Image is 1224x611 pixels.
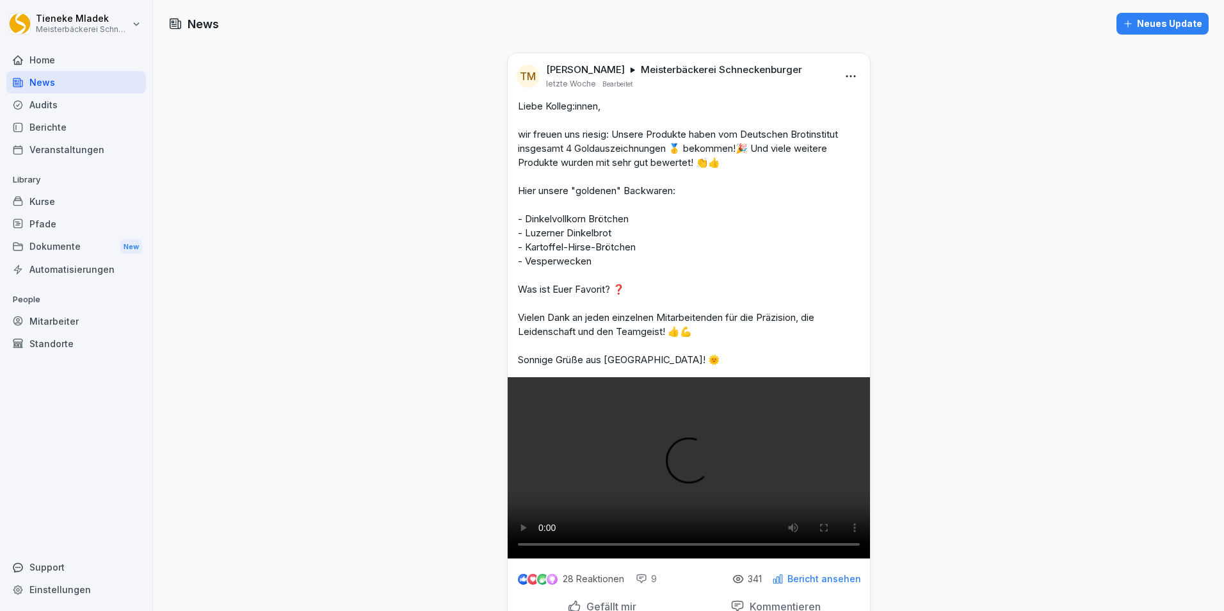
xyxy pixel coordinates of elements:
div: 9 [636,573,657,585]
p: People [6,289,146,310]
p: Bericht ansehen [787,574,861,584]
a: Einstellungen [6,578,146,601]
a: Mitarbeiter [6,310,146,332]
img: love [528,574,538,584]
div: Dokumente [6,235,146,259]
p: Library [6,170,146,190]
a: Automatisierungen [6,258,146,281]
img: inspiring [547,573,558,585]
a: DokumenteNew [6,235,146,259]
a: Kurse [6,190,146,213]
div: TM [517,65,540,88]
div: Support [6,556,146,578]
a: Veranstaltungen [6,138,146,161]
a: Audits [6,94,146,116]
p: 341 [748,574,762,584]
a: Berichte [6,116,146,138]
img: celebrate [537,574,548,585]
a: Pfade [6,213,146,235]
a: News [6,71,146,94]
p: 28 Reaktionen [563,574,624,584]
p: Liebe Kolleg:innen, wir freuen uns riesig: Unsere Produkte haben vom Deutschen Brotinstitut insge... [518,99,860,367]
div: New [120,240,142,254]
p: Meisterbäckerei Schneckenburger [641,63,802,76]
p: Meisterbäckerei Schneckenburger [36,25,129,34]
p: [PERSON_NAME] [546,63,625,76]
a: Standorte [6,332,146,355]
div: Neues Update [1123,17,1202,31]
a: Home [6,49,146,71]
h1: News [188,15,219,33]
p: letzte Woche [546,79,596,89]
button: Neues Update [1116,13,1209,35]
p: Bearbeitet [602,79,632,89]
p: Tieneke Mladek [36,13,129,24]
img: like [518,574,528,584]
